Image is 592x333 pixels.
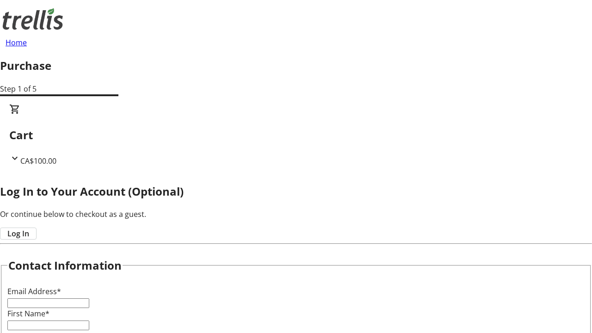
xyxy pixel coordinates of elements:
[7,308,49,319] label: First Name*
[7,228,29,239] span: Log In
[20,156,56,166] span: CA$100.00
[9,104,583,166] div: CartCA$100.00
[8,257,122,274] h2: Contact Information
[7,286,61,296] label: Email Address*
[9,127,583,143] h2: Cart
